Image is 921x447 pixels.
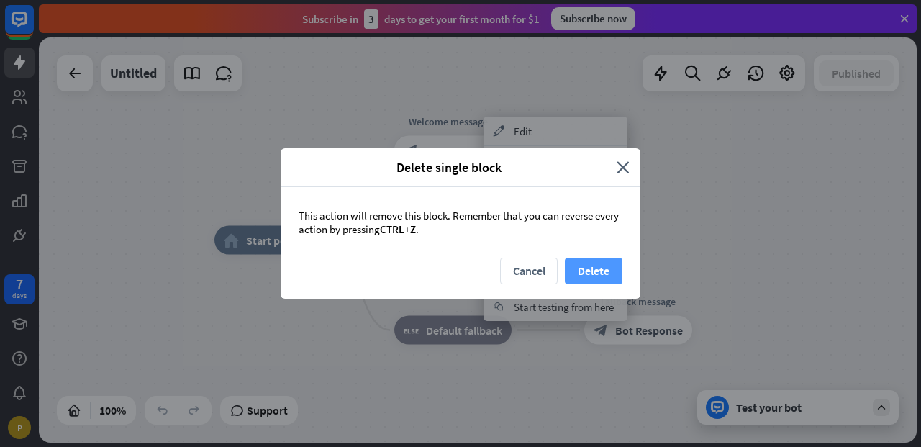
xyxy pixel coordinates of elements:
button: Delete [565,258,622,284]
i: close [617,159,630,176]
span: Delete single block [291,159,606,176]
div: This action will remove this block. Remember that you can reverse every action by pressing . [281,187,640,258]
span: CTRL+Z [380,222,416,236]
button: Cancel [500,258,558,284]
